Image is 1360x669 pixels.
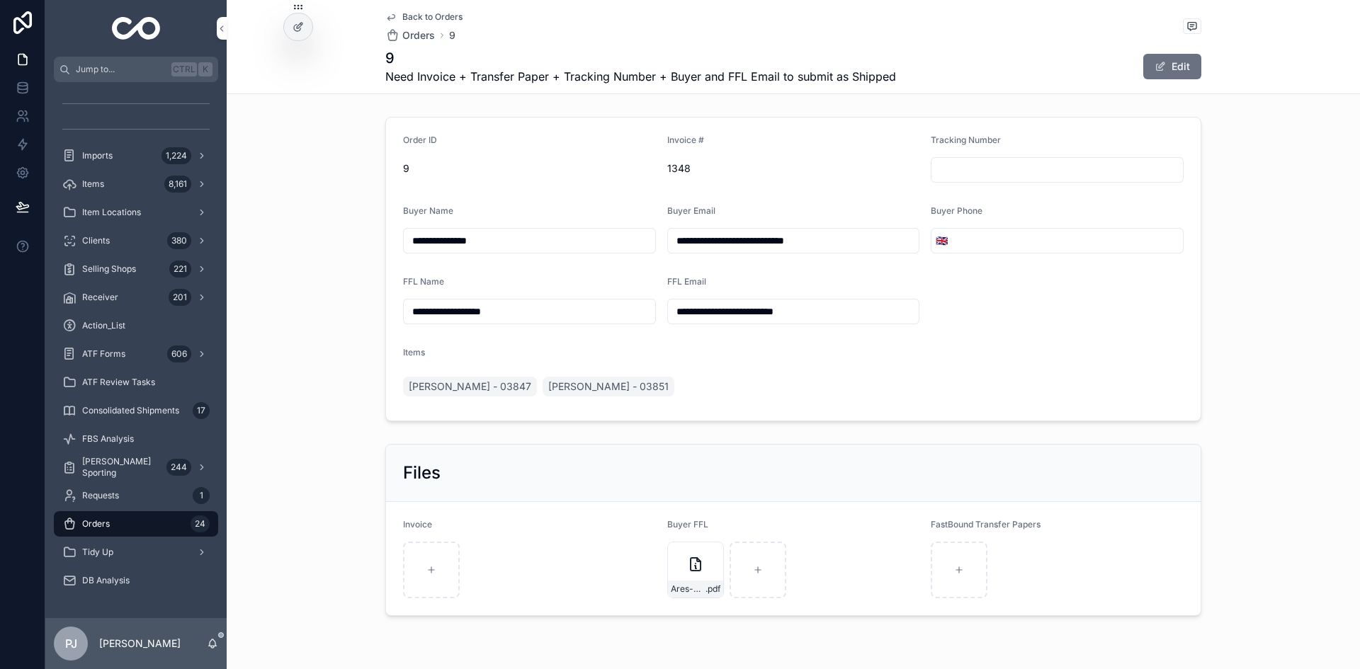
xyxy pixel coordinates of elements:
span: Jump to... [76,64,166,75]
a: Receiver201 [54,285,218,310]
a: Orders [385,28,435,42]
span: Tidy Up [82,547,113,558]
span: .pdf [705,583,720,595]
div: scrollable content [45,82,227,612]
span: Orders [402,28,435,42]
a: Back to Orders [385,11,463,23]
span: FFL Name [403,276,444,287]
span: Items [82,178,104,190]
span: Invoice # [667,135,704,145]
div: 17 [193,402,210,419]
span: Invoice [403,519,432,530]
span: Order ID [403,135,437,145]
span: 🇬🇧 [936,234,948,248]
span: [PERSON_NAME] - 03851 [548,379,669,394]
span: Buyer Name [403,205,453,216]
h1: 9 [385,48,896,68]
a: Imports1,224 [54,143,218,168]
span: FBS Analysis [82,433,134,445]
span: Clients [82,235,110,246]
a: [PERSON_NAME] - 03847 [403,377,537,396]
span: Back to Orders [402,11,463,23]
span: Receiver [82,292,118,303]
span: ATF Forms [82,348,125,360]
span: FastBound Transfer Papers [931,519,1041,530]
button: Jump to...CtrlK [54,57,218,82]
span: 1348 [667,161,920,176]
span: Tracking Number [931,135,1001,145]
div: 606 [167,345,191,362]
button: Select Button [931,228,952,253]
span: ATF Review Tasks [82,377,155,388]
button: Edit [1143,54,1201,79]
a: FBS Analysis [54,426,218,452]
a: [PERSON_NAME] - 03851 [543,377,674,396]
span: Orders [82,518,110,530]
span: Ares-Precision-Arms-FFL-signed [671,583,705,595]
a: ATF Review Tasks [54,370,218,395]
span: Action_List [82,320,125,331]
span: Buyer Phone [931,205,982,216]
a: Action_List [54,313,218,338]
span: DB Analysis [82,575,130,586]
span: [PERSON_NAME] - 03847 [409,379,531,394]
span: Consolidated Shipments [82,405,179,416]
div: 1 [193,487,210,504]
a: ATF Forms606 [54,341,218,367]
div: 244 [166,459,191,476]
span: Items [403,347,425,358]
span: PJ [65,635,77,652]
span: Selling Shops [82,263,136,275]
a: [PERSON_NAME] Sporting244 [54,454,218,480]
span: Need Invoice + Transfer Paper + Tracking Number + Buyer and FFL Email to submit as Shipped [385,68,896,85]
a: DB Analysis [54,568,218,593]
div: 221 [169,261,191,278]
span: K [200,64,211,75]
div: 380 [167,232,191,249]
a: Tidy Up [54,539,218,565]
span: Buyer FFL [667,519,708,530]
span: FFL Email [667,276,706,287]
a: Items8,161 [54,171,218,197]
span: Requests [82,490,119,501]
a: Requests1 [54,483,218,508]
span: Buyer Email [667,205,715,216]
span: Item Locations [82,207,141,218]
div: 201 [169,289,191,306]
span: [PERSON_NAME] Sporting [82,456,161,479]
a: Clients380 [54,228,218,253]
a: Consolidated Shipments17 [54,398,218,423]
a: Selling Shops221 [54,256,218,282]
span: Ctrl [171,62,197,76]
span: 9 [403,161,656,176]
h2: Files [403,462,441,484]
a: 9 [449,28,455,42]
a: Item Locations [54,200,218,225]
img: App logo [112,17,161,40]
p: [PERSON_NAME] [99,636,181,651]
span: Imports [82,150,113,161]
div: 8,161 [164,176,191,193]
a: Orders24 [54,511,218,537]
div: 24 [191,515,210,532]
div: 1,224 [161,147,191,164]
